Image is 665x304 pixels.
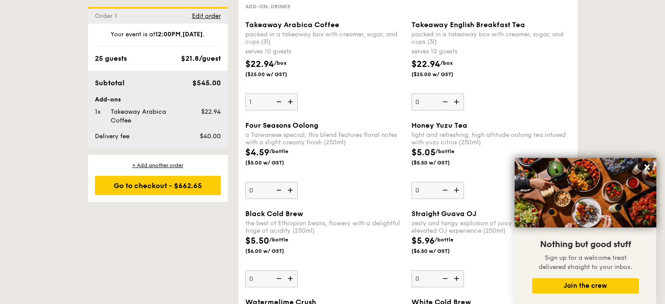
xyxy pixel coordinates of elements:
span: Four Seasons Oolong [245,121,318,129]
input: Honey Yuzu Tealight and refreshing, high altitude oolong tea infused with yuzu citrus (250ml)$5.0... [411,182,464,199]
div: Your event is at , . [95,30,221,46]
span: Black Cold Brew [245,210,303,218]
div: packed in a takeaway box with creamer, sugar, and cups (3l) [411,31,571,45]
div: serves 10 guests [245,47,404,56]
img: icon-add.58712e84.svg [451,182,464,199]
img: icon-add.58712e84.svg [285,182,298,199]
span: /bottle [269,237,288,243]
div: $21.8/guest [181,53,221,64]
img: icon-reduce.1d2dbef1.svg [272,94,285,110]
div: Takeaway Arabica Coffee [107,108,187,125]
button: Close [640,160,654,174]
span: Order 1 [95,12,121,20]
span: Subtotal [95,79,125,87]
div: + Add another order [95,162,221,169]
span: $22.94 [201,108,220,115]
span: ($6.50 w/ GST) [411,248,471,255]
span: $22.94 [245,59,274,70]
div: a Taiwanese special, this blend features floral notes with a slight creamy finish (250ml) [245,131,404,146]
span: /box [440,60,453,66]
span: $5.05 [411,147,435,158]
div: the best of Ethiopian beans, flowery with a delightful tinge of acidity (250ml) [245,220,404,234]
div: 25 guests [95,53,127,64]
input: Four Seasons Oolonga Taiwanese special, this blend features floral notes with a slight creamy fin... [245,182,298,199]
input: Black Cold Brewthe best of Ethiopian beans, flowery with a delightful tinge of acidity (250ml)$5.... [245,270,298,287]
input: Straight Guava OJzesty and tangy explosion of juicy sweetness, the elevated OJ experience (250ml)... [411,270,464,287]
span: /bottle [269,148,288,154]
img: icon-reduce.1d2dbef1.svg [438,94,451,110]
img: icon-reduce.1d2dbef1.svg [272,182,285,199]
span: ($25.00 w/ GST) [245,71,305,78]
div: zesty and tangy explosion of juicy sweetness, the elevated OJ experience (250ml) [411,220,571,234]
span: Add-on: Drinks [245,3,290,10]
span: $545.00 [192,79,220,87]
img: icon-add.58712e84.svg [451,94,464,110]
span: $5.96 [411,236,435,246]
span: $22.94 [411,59,440,70]
span: /bottle [435,237,453,243]
span: Straight Guava OJ [411,210,477,218]
img: icon-add.58712e84.svg [285,94,298,110]
span: ($6.00 w/ GST) [245,248,305,255]
button: Join the crew [532,278,639,294]
span: Takeaway English Breakfast Tea [411,21,525,29]
span: Delivery fee [95,133,129,140]
input: Takeaway English Breakfast Teapacked in a takeaway box with creamer, sugar, and cups (3l)serves 1... [411,94,464,111]
div: packed in a takeaway box with creamer, sugar, and cups (3l) [245,31,404,45]
strong: 12:00PM [155,31,181,38]
span: Nothing but good stuff [540,239,631,250]
img: icon-reduce.1d2dbef1.svg [438,182,451,199]
img: DSC07876-Edit02-Large.jpeg [515,158,656,227]
div: serves 10 guests [411,47,571,56]
img: icon-reduce.1d2dbef1.svg [438,270,451,287]
span: $4.59 [245,147,269,158]
div: Add-ons [95,95,221,104]
div: Go to checkout - $662.65 [95,176,221,195]
span: Honey Yuzu Tea [411,121,467,129]
strong: [DATE] [182,31,203,38]
img: icon-add.58712e84.svg [451,270,464,287]
div: light and refreshing, high altitude oolong tea infused with yuzu citrus (250ml) [411,131,571,146]
input: Takeaway Arabica Coffeepacked in a takeaway box with creamer, sugar, and cups (3l)serves 10 guest... [245,94,298,111]
span: ($5.50 w/ GST) [411,159,471,166]
div: 1x [91,108,107,116]
span: Sign up for a welcome treat delivered straight to your inbox. [539,254,632,271]
img: icon-reduce.1d2dbef1.svg [272,270,285,287]
span: $40.00 [199,133,220,140]
span: ($5.00 w/ GST) [245,159,305,166]
span: /bottle [435,148,454,154]
span: Edit order [192,12,221,20]
img: icon-add.58712e84.svg [285,270,298,287]
span: ($25.00 w/ GST) [411,71,471,78]
span: /box [274,60,287,66]
span: Takeaway Arabica Coffee [245,21,339,29]
span: $5.50 [245,236,269,246]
